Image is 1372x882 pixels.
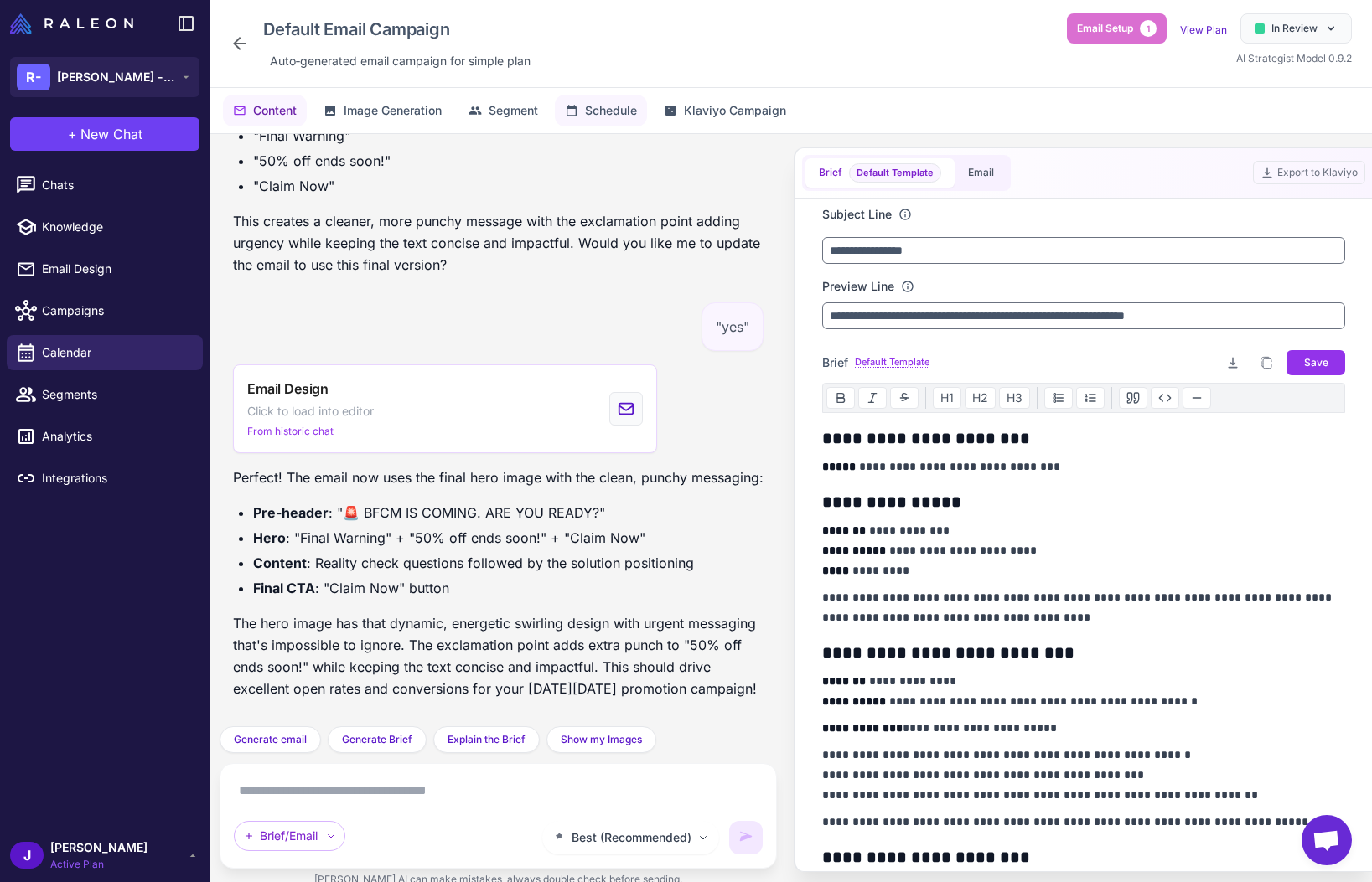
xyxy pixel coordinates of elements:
[1253,161,1365,184] button: Export to Klaviyo
[270,52,531,70] span: Auto‑generated email campaign for simple plan
[433,726,540,753] button: Explain the Brief
[7,209,203,245] a: Knowledge
[10,13,140,34] a: Raleon Logo
[10,13,133,34] img: Raleon Logo
[1077,21,1133,36] span: Email Setup
[819,165,842,180] span: Brief
[233,467,764,488] p: Perfect! The email now uses the final hero image with the clean, punchy messaging:
[247,424,334,439] span: From historic chat
[253,554,307,571] strong: Content
[7,419,203,454] a: Analytics
[57,68,174,86] span: [PERSON_NAME] - Email Agent
[253,125,764,147] li: "Final Warning"
[572,828,691,847] span: Best (Recommended)
[80,124,142,144] span: New Chat
[342,732,412,747] span: Generate Brief
[654,95,796,126] button: Klaviyo Campaign
[223,95,307,126] button: Content
[253,529,286,546] strong: Hero
[256,13,537,45] div: Click to edit campaign name
[234,821,345,851] div: Brief/Email
[247,379,329,399] span: Email Design
[7,168,203,203] a: Chats
[1302,815,1352,865] div: Open chat
[805,158,955,188] button: BriefDefault Template
[822,277,894,296] label: Preview Line
[1271,21,1318,36] span: In Review
[1219,349,1246,376] button: Download brief
[253,577,764,599] li: : "Claim Now" button
[313,95,452,126] button: Image Generation
[253,552,764,574] li: : Reality check questions followed by the solution positioning
[233,210,764,276] p: This creates a cleaner, more punchy message with the exclamation point adding urgency while keepi...
[1253,349,1280,376] button: Copy brief
[7,377,203,412] a: Segments
[42,302,189,320] span: Campaigns
[253,504,329,521] strong: Pre-header
[42,343,189,362] span: Calendar
[253,101,297,120] span: Content
[10,57,199,97] button: R-[PERSON_NAME] - Email Agent
[42,260,189,278] span: Email Design
[1304,355,1328,370] span: Save
[344,101,442,120] span: Image Generation
[1140,20,1157,37] span: 1
[585,101,637,120] span: Schedule
[999,387,1030,409] button: H3
[849,163,941,183] span: Brief template
[448,732,526,747] span: Explain the Brief
[1287,350,1345,375] button: Save
[1180,23,1227,36] a: View Plan
[328,726,427,753] button: Generate Brief
[220,726,321,753] button: Generate email
[247,402,374,420] span: Click to load into editor
[702,302,764,351] div: "yes"
[10,117,199,151] button: +New Chat
[42,427,189,446] span: Analytics
[542,821,719,854] button: Best (Recommended)
[68,124,77,144] span: +
[555,95,647,126] button: Schedule
[50,838,148,857] span: [PERSON_NAME]
[489,101,538,120] span: Segment
[684,101,786,120] span: Klaviyo Campaign
[1236,52,1352,64] span: AI Strategist Model 0.9.2
[561,732,642,747] span: Show my Images
[855,355,929,369] a: Default Template
[933,387,961,409] button: H1
[42,385,189,404] span: Segments
[10,842,44,869] div: J
[263,49,537,74] div: Click to edit description
[458,95,548,126] button: Segment
[7,335,203,370] a: Calendar
[42,469,189,487] span: Integrations
[17,64,50,90] div: R-
[7,251,203,286] a: Email Design
[1067,13,1167,44] button: Email Setup1
[955,158,1007,188] button: Email
[253,527,764,549] li: : "Final Warning" + "50% off ends soon!" + "Claim Now"
[822,353,848,372] span: Brief
[50,857,148,872] span: Active Plan
[546,726,656,753] button: Show my Images
[965,387,996,409] button: H2
[7,461,203,496] a: Integrations
[253,502,764,524] li: : "🚨 BFCM IS COMING. ARE YOU READY?"
[253,150,764,172] li: "50% off ends soon!"
[234,732,307,747] span: Generate email
[253,175,764,197] li: "Claim Now"
[42,218,189,236] span: Knowledge
[7,293,203,328] a: Campaigns
[233,612,764,699] p: The hero image has that dynamic, energetic swirling design with urgent messaging that's impossibl...
[42,176,189,194] span: Chats
[253,580,315,596] strong: Final CTA
[822,205,892,224] label: Subject Line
